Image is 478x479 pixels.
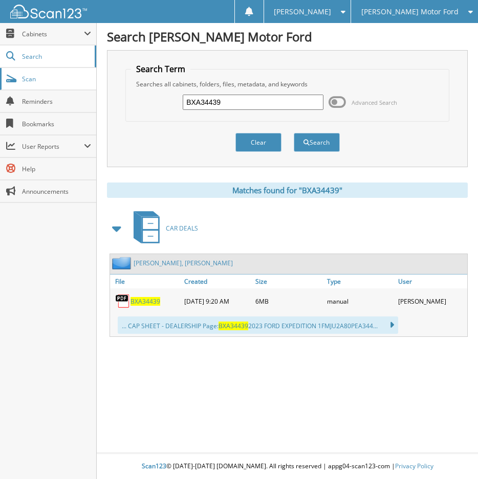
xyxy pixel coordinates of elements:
[274,9,331,15] span: [PERSON_NAME]
[112,257,134,269] img: folder2.png
[131,297,160,306] a: BXA34439
[361,9,459,15] span: [PERSON_NAME] Motor Ford
[142,462,166,470] span: Scan123
[324,275,396,288] a: Type
[235,133,281,152] button: Clear
[97,454,478,479] div: © [DATE]-[DATE] [DOMAIN_NAME]. All rights reserved | appg04-scan123-com |
[395,462,433,470] a: Privacy Policy
[294,133,340,152] button: Search
[324,291,396,311] div: manual
[396,275,467,288] a: User
[182,291,253,311] div: [DATE] 9:20 AM
[10,5,87,18] img: scan123-logo-white.svg
[22,187,91,196] span: Announcements
[219,322,248,330] span: BXA34439
[22,75,91,83] span: Scan
[22,52,90,61] span: Search
[182,275,253,288] a: Created
[127,208,198,248] a: CAR DEALS
[131,80,444,88] div: Searches all cabinets, folders, files, metadata, and keywords
[166,224,198,233] span: CAR DEALS
[352,99,397,106] span: Advanced Search
[253,275,324,288] a: Size
[131,63,190,75] legend: Search Term
[107,28,468,45] h1: Search [PERSON_NAME] Motor Ford
[22,30,84,38] span: Cabinets
[22,120,91,128] span: Bookmarks
[115,293,131,309] img: PDF.png
[118,316,398,334] div: ... CAP SHEET - DEALERSHIP Page: 2023 FORD EXPEDITION 1FMJU2A80PEA344...
[396,291,467,311] div: [PERSON_NAME]
[134,259,233,267] a: [PERSON_NAME], [PERSON_NAME]
[427,430,478,479] iframe: Chat Widget
[110,275,182,288] a: File
[22,142,84,151] span: User Reports
[22,165,91,173] span: Help
[107,183,468,198] div: Matches found for "BXA34439"
[22,97,91,106] span: Reminders
[253,291,324,311] div: 6MB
